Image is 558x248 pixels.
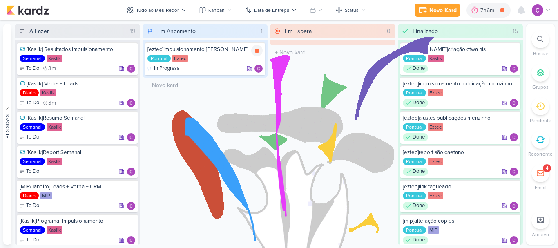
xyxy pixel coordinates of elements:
div: Responsável: Carlos Lima [127,236,135,244]
div: [Kaslik]Resumo Semanal [20,114,135,122]
img: Carlos Lima [510,236,518,244]
span: 3m [48,100,56,106]
div: Em Andamento [157,27,196,36]
div: último check-in há 3 meses [42,65,56,73]
img: Carlos Lima [510,65,518,73]
div: To Do [20,236,39,244]
div: Eztec [428,158,443,165]
li: Ctrl + F [526,30,555,57]
div: [mip]alteração copies [403,217,518,225]
div: 7h6m [480,6,497,15]
div: Em Espera [285,27,312,36]
div: Done [403,65,428,73]
p: Grupos [532,83,549,91]
div: Eztec [428,192,443,199]
div: Diário [20,89,39,96]
div: [eztec]impulsionamento fausto carvalho [147,46,263,53]
div: Pessoas [4,114,11,138]
div: To Do [20,99,39,107]
div: Pontual [403,226,426,234]
p: To Do [26,236,39,244]
div: 0 [384,27,394,36]
div: Eztec [428,89,443,96]
span: 3m [48,66,56,71]
div: Kaslik [47,55,62,62]
button: Pessoas [3,24,11,245]
div: Pontual [403,158,426,165]
div: Kaslik [47,226,62,234]
p: Done [413,99,425,107]
img: Carlos Lima [510,168,518,176]
img: Carlos Lima [510,202,518,210]
div: Responsável: Carlos Lima [510,236,518,244]
div: Pontual [403,55,426,62]
div: 1 [257,27,266,36]
div: Responsável: Carlos Lima [127,168,135,176]
div: Finalizado [413,27,438,36]
div: Eztec [172,55,188,62]
div: 19 [127,27,138,36]
div: Done [403,133,428,141]
img: Carlos Lima [532,4,543,16]
p: To Do [26,65,39,73]
div: Kaslik [40,89,56,96]
input: + Novo kard [272,47,394,58]
p: Done [413,202,425,210]
div: Novo Kard [429,6,457,15]
p: To Do [26,168,39,176]
div: Pontual [403,192,426,199]
p: Done [413,236,425,244]
div: Semanal [20,55,45,62]
div: Responsável: Carlos Lima [127,133,135,141]
div: MIP [428,226,439,234]
div: Done [403,168,428,176]
div: 4 [546,165,548,172]
p: To Do [26,202,39,210]
div: To Do [20,202,39,210]
img: Carlos Lima [254,65,263,73]
img: kardz.app [7,5,49,15]
div: [eztec]impulsionamento publicação menzinho [403,80,518,87]
div: Pontual [403,123,426,131]
div: Responsável: Carlos Lima [127,202,135,210]
div: Done [403,202,428,210]
p: Arquivo [532,231,549,238]
img: Carlos Lima [127,202,135,210]
div: Kaslik [47,158,62,165]
div: Responsável: Carlos Lima [254,65,263,73]
div: To Do [20,65,39,73]
div: Semanal [20,123,45,131]
div: Kaslik [428,55,444,62]
div: To Do [20,133,39,141]
div: Responsável: Carlos Lima [510,168,518,176]
p: Email [535,184,547,191]
p: Recorrente [528,150,553,158]
p: Buscar [533,50,548,57]
button: Novo Kard [415,4,460,17]
div: Done [403,99,428,107]
div: [kaslik]criação ctwa his [403,46,518,53]
div: Diário [20,192,39,199]
div: MIP [40,192,52,199]
div: A Fazer [29,27,49,36]
img: Carlos Lima [127,236,135,244]
div: Semanal [20,158,45,165]
div: Eztec [428,123,443,131]
div: Semanal [20,226,45,234]
p: Done [413,133,425,141]
div: To Do [20,168,39,176]
div: [Kaslik]Programar Impulsionamento [20,217,135,225]
div: [eztec]report são caetano [403,149,518,156]
img: Carlos Lima [127,65,135,73]
img: Carlos Lima [127,99,135,107]
div: [Kaslik]Report Semanal [20,149,135,156]
div: Responsável: Carlos Lima [510,133,518,141]
div: [eztec]ajustes publicações menzinho [403,114,518,122]
div: Responsável: Carlos Lima [510,65,518,73]
div: [MIP/Janeiro]Leads + Verba + CRM [20,183,135,190]
div: [eztec]link tagueado [403,183,518,190]
p: To Do [26,99,39,107]
div: Responsável: Carlos Lima [127,99,135,107]
img: Carlos Lima [127,133,135,141]
div: Done [403,236,428,244]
